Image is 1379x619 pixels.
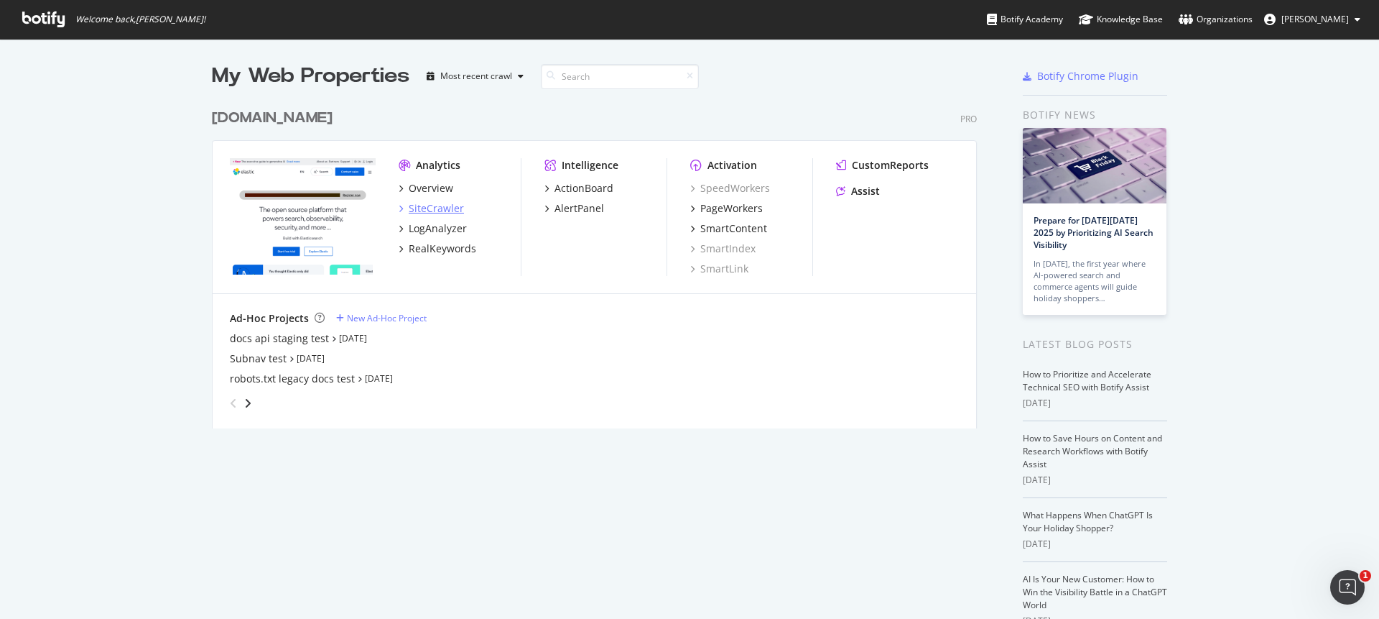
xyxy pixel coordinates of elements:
a: AlertPanel [544,201,604,216]
a: How to Save Hours on Content and Research Workflows with Botify Assist [1023,432,1162,470]
div: [DATE] [1023,474,1167,487]
div: [DATE] [1023,538,1167,551]
div: Activation [707,158,757,173]
a: Subnav test [230,352,287,366]
div: Analytics [416,158,460,173]
a: AI Is Your New Customer: How to Win the Visibility Battle in a ChatGPT World [1023,573,1167,611]
a: How to Prioritize and Accelerate Technical SEO with Botify Assist [1023,368,1151,393]
a: ActionBoard [544,181,613,196]
a: Overview [399,181,453,196]
div: angle-left [224,392,243,415]
img: Prepare for Black Friday 2025 by Prioritizing AI Search Visibility [1023,128,1166,203]
button: [PERSON_NAME] [1253,8,1372,31]
a: RealKeywords [399,242,476,256]
div: In [DATE], the first year where AI-powered search and commerce agents will guide holiday shoppers… [1034,258,1156,304]
div: AlertPanel [554,201,604,216]
a: SmartIndex [690,242,756,256]
a: SpeedWorkers [690,181,770,196]
a: robots.txt legacy docs test [230,372,355,386]
div: Pro [960,113,977,125]
a: Assist [836,184,880,198]
div: [DATE] [1023,397,1167,410]
div: Botify Chrome Plugin [1037,69,1138,83]
div: PageWorkers [700,201,763,216]
a: SiteCrawler [399,201,464,216]
a: [DATE] [365,372,393,385]
div: Organizations [1179,12,1253,27]
div: Overview [409,181,453,196]
a: docs api staging test [230,331,329,346]
a: [DOMAIN_NAME] [212,108,338,129]
div: Intelligence [562,158,618,173]
div: LogAnalyzer [409,221,467,236]
span: Celia García-Gutiérrez [1281,13,1349,25]
input: Search [541,64,699,89]
div: ActionBoard [554,181,613,196]
div: CustomReports [852,158,929,173]
div: [DOMAIN_NAME] [212,108,333,129]
img: elastic.co [230,158,376,275]
a: [DATE] [297,352,325,364]
a: CustomReports [836,158,929,173]
div: grid [212,91,988,428]
div: RealKeywords [409,242,476,256]
a: LogAnalyzer [399,221,467,236]
div: Knowledge Base [1079,12,1163,27]
button: Most recent crawl [421,65,529,88]
div: Botify Academy [987,12,1063,27]
div: Ad-Hoc Projects [230,311,309,326]
div: Assist [851,184,880,198]
span: Welcome back, [PERSON_NAME] ! [75,14,205,25]
a: [DATE] [339,332,367,344]
iframe: Intercom live chat [1330,570,1365,605]
div: angle-right [243,396,253,411]
a: Botify Chrome Plugin [1023,69,1138,83]
div: Most recent crawl [440,72,512,81]
span: 1 [1360,570,1371,582]
a: New Ad-Hoc Project [336,312,427,324]
a: What Happens When ChatGPT Is Your Holiday Shopper? [1023,509,1153,534]
div: New Ad-Hoc Project [347,312,427,324]
a: Prepare for [DATE][DATE] 2025 by Prioritizing AI Search Visibility [1034,214,1153,251]
div: Latest Blog Posts [1023,336,1167,352]
div: My Web Properties [212,62,409,91]
a: SmartContent [690,221,767,236]
div: SiteCrawler [409,201,464,216]
a: PageWorkers [690,201,763,216]
div: SmartContent [700,221,767,236]
a: SmartLink [690,262,748,276]
div: Botify news [1023,107,1167,123]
